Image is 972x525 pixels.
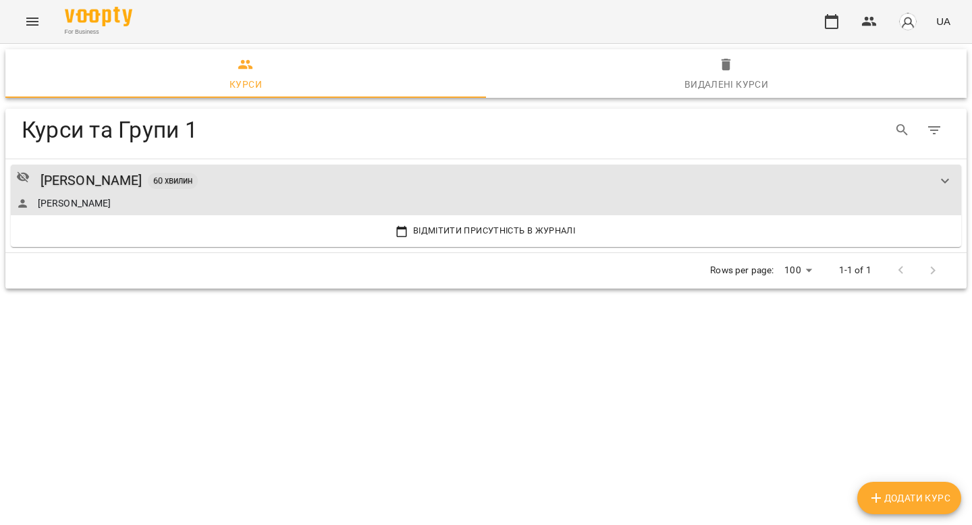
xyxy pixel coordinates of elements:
div: Table Toolbar [5,109,967,152]
span: For Business [65,28,132,36]
p: Rows per page: [710,264,774,277]
button: Search [886,114,919,146]
img: Voopty Logo [65,7,132,26]
span: UA [936,14,950,28]
a: [PERSON_NAME] [38,196,111,210]
div: Видалені курси [684,76,769,92]
button: Відмітити присутність в Журналі [16,221,956,241]
svg: Приватний урок [16,170,30,184]
button: Menu [16,5,49,38]
a: [PERSON_NAME] [40,170,142,191]
button: Додати Курс [857,482,961,514]
span: Додати Курс [868,490,950,506]
div: Курси [230,76,262,92]
img: avatar_s.png [898,12,917,31]
h4: Курси та Групи 1 [22,116,542,144]
button: show more [929,165,961,197]
button: UA [931,9,956,34]
p: 1-1 of 1 [839,264,871,277]
span: Відмітити присутність в Журналі [20,223,952,238]
div: 100 [779,260,817,280]
span: 60 хвилин [148,175,198,186]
